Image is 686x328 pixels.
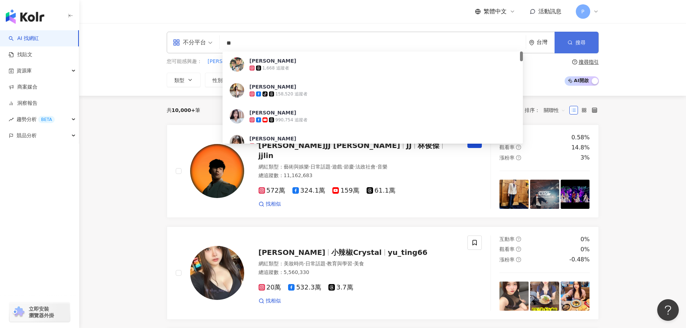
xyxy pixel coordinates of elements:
div: [PERSON_NAME] [250,109,296,116]
div: 14.8% [571,144,590,152]
span: 關聯性 [544,104,565,116]
img: post-image [530,180,559,209]
div: 共 筆 [167,107,201,113]
span: 漲粉率 [499,155,515,161]
div: 總追蹤數 ： 11,162,683 [259,172,459,179]
span: 互動率 [499,236,515,242]
a: 找相似 [259,297,281,305]
img: KOL Avatar [230,83,244,98]
span: · [342,164,344,170]
img: KOL Avatar [230,135,244,149]
span: · [326,261,327,266]
div: 搜尋指引 [579,59,599,65]
div: -0.48% [569,256,590,264]
span: 漲粉率 [499,257,515,262]
button: 性別 [205,73,239,87]
span: · [309,164,310,170]
span: · [376,164,377,170]
img: post-image [530,282,559,311]
span: · [354,164,355,170]
div: [PERSON_NAME] [250,57,296,64]
span: question-circle [516,257,521,262]
img: KOL Avatar [230,57,244,72]
span: 324.1萬 [292,187,326,194]
span: 藝術與娛樂 [284,164,309,170]
span: 遊戲 [332,164,342,170]
span: 您可能感興趣： [167,58,202,65]
button: 類型 [167,73,201,87]
div: 3% [580,154,589,162]
span: 觀看率 [499,144,515,150]
span: 立即安裝 瀏覽器外掛 [29,306,54,319]
div: 6,181 追蹤者 [263,143,289,149]
span: 教育與學習 [327,261,352,266]
a: 商案媒合 [9,84,37,91]
a: KOL Avatar[PERSON_NAME]JJ [PERSON_NAME]JJ林俊傑jjlin網紅類型：藝術與娛樂·日常話題·遊戲·節慶·法政社會·音樂總追蹤數：11,162,683572萬... [167,125,599,218]
div: 0% [580,235,589,243]
span: jjlin [259,151,274,160]
img: KOL Avatar [190,144,244,198]
button: 搜尋 [555,32,598,53]
span: 繁體中文 [484,8,507,15]
span: appstore [173,39,180,46]
span: 3.7萬 [328,284,353,291]
span: 性別 [212,77,223,83]
span: 572萬 [259,187,285,194]
img: post-image [499,282,529,311]
span: 競品分析 [17,127,37,144]
span: question-circle [516,247,521,252]
a: chrome extension立即安裝 瀏覽器外掛 [9,302,70,322]
span: 法政社會 [355,164,376,170]
div: [PERSON_NAME] [250,83,296,90]
img: logo [6,9,44,24]
img: post-image [561,282,590,311]
span: 活動訊息 [538,8,561,15]
div: 總追蹤數 ： 5,560,330 [259,269,459,276]
iframe: Help Scout Beacon - Open [657,299,679,321]
div: 台灣 [537,39,555,45]
span: 音樂 [377,164,387,170]
span: 資源庫 [17,63,32,79]
div: 1,668 追蹤者 [263,65,289,71]
img: post-image [499,180,529,209]
span: question-circle [516,145,521,150]
a: KOL Avatar[PERSON_NAME]小辣椒Crystalyu_ting66網紅類型：美妝時尚·日常話題·教育與學習·美食總追蹤數：5,560,33020萬532.3萬3.7萬找相似互動... [167,226,599,320]
span: · [331,164,332,170]
span: question-circle [516,155,521,160]
span: [PERSON_NAME] [259,248,326,257]
a: 洞察報告 [9,100,37,107]
span: 159萬 [332,187,359,194]
img: chrome extension [12,306,26,318]
span: 節慶 [344,164,354,170]
span: 532.3萬 [288,284,321,291]
span: 找相似 [266,201,281,208]
span: 類型 [174,77,184,83]
span: question-circle [516,237,521,242]
img: KOL Avatar [230,109,244,123]
div: 不分平台 [173,37,206,48]
span: environment [529,40,534,45]
div: 158,520 追蹤者 [275,91,308,97]
span: JJ [406,141,412,150]
span: 搜尋 [575,40,586,45]
span: · [304,261,305,266]
span: 趨勢分析 [17,111,55,127]
span: 找相似 [266,297,281,305]
span: [PERSON_NAME]JJ [PERSON_NAME] [259,141,400,150]
div: 排序： [525,104,569,116]
span: 61.1萬 [367,187,395,194]
div: 網紅類型 ： [259,260,459,268]
span: 觀看率 [499,246,515,252]
span: 10,000+ [172,107,196,113]
a: 找相似 [259,201,281,208]
img: post-image [561,180,590,209]
span: 美妝時尚 [284,261,304,266]
a: searchAI 找網紅 [9,35,39,42]
span: 20萬 [259,284,281,291]
div: 0.58% [571,134,590,141]
span: yu_ting66 [388,248,427,257]
span: 日常話題 [305,261,326,266]
span: 林俊傑 [418,141,439,150]
a: 找貼文 [9,51,32,58]
span: P [581,8,584,15]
